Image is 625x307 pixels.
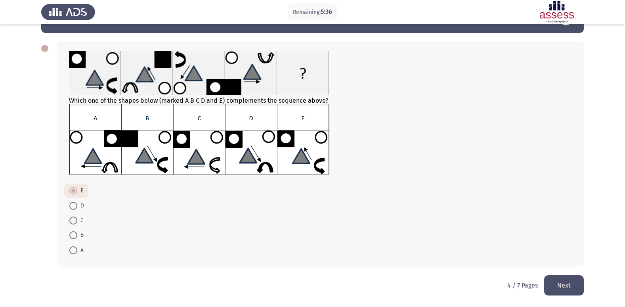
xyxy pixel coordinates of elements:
span: B [77,230,84,240]
span: E [77,186,83,196]
div: Which one of the shapes below (marked A B C D and E) complements the sequence above? [69,51,572,176]
img: UkFYYV8wODFfQi5wbmcxNjkxMzIzOTA4NDc5.png [69,104,329,175]
p: Remaining: [293,7,332,17]
p: 4 / 7 Pages [507,282,538,289]
img: Assessment logo of Assessment En (Focus & 16PD) [530,1,584,23]
img: Assess Talent Management logo [41,1,95,23]
button: load next page [544,275,584,295]
img: UkFYYV8wODFfQS5wbmcxNjkxMzA1MzI5NDQ5.png [69,51,329,95]
span: A [77,246,84,255]
span: 5:36 [321,8,332,15]
span: C [77,216,84,225]
span: D [77,201,84,211]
